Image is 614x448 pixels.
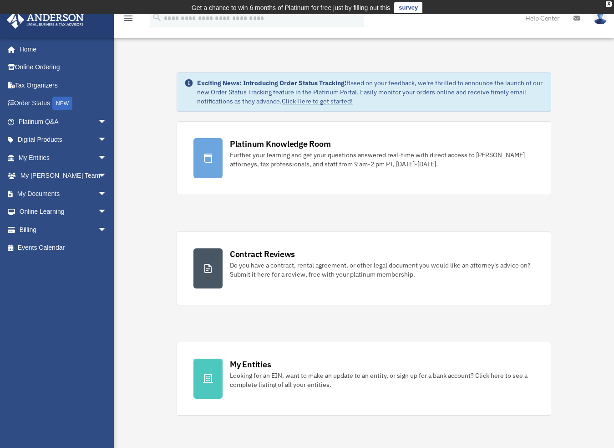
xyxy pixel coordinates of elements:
[230,261,534,279] div: Do you have a contract, rental agreement, or other legal document you would like an attorney's ad...
[230,150,534,169] div: Further your learning and get your questions answered real-time with direct access to [PERSON_NAM...
[6,113,121,131] a: Platinum Q&Aarrow_drop_down
[98,203,116,221] span: arrow_drop_down
[98,167,116,185] span: arrow_drop_down
[6,40,116,58] a: Home
[4,11,86,29] img: Anderson Advisors Platinum Portal
[6,131,121,149] a: Digital Productsarrow_drop_down
[177,121,551,195] a: Platinum Knowledge Room Further your learning and get your questions answered real-time with dire...
[152,12,162,22] i: search
[594,11,607,25] img: User Pic
[6,58,121,77] a: Online Ordering
[6,94,121,113] a: Order StatusNEW
[98,149,116,167] span: arrow_drop_down
[6,167,121,185] a: My [PERSON_NAME] Teamarrow_drop_down
[6,76,121,94] a: Tax Organizers
[197,79,346,87] strong: Exciting News: Introducing Order Status Tracking!
[123,16,134,24] a: menu
[230,248,295,260] div: Contract Reviews
[6,149,121,167] a: My Entitiesarrow_drop_down
[123,13,134,24] i: menu
[230,138,331,149] div: Platinum Knowledge Room
[6,185,121,203] a: My Documentsarrow_drop_down
[52,97,72,110] div: NEW
[98,185,116,203] span: arrow_drop_down
[282,97,353,105] a: Click Here to get started!
[6,239,121,257] a: Events Calendar
[177,232,551,305] a: Contract Reviews Do you have a contract, rental agreement, or other legal document you would like...
[197,78,543,106] div: Based on your feedback, we're thrilled to announce the launch of our new Order Status Tracking fe...
[394,2,422,13] a: survey
[606,1,612,7] div: close
[230,359,271,370] div: My Entities
[6,203,121,221] a: Online Learningarrow_drop_down
[192,2,391,13] div: Get a chance to win 6 months of Platinum for free just by filling out this
[230,371,534,389] div: Looking for an EIN, want to make an update to an entity, or sign up for a bank account? Click her...
[98,113,116,131] span: arrow_drop_down
[6,221,121,239] a: Billingarrow_drop_down
[98,221,116,239] span: arrow_drop_down
[177,342,551,416] a: My Entities Looking for an EIN, want to make an update to an entity, or sign up for a bank accoun...
[98,131,116,149] span: arrow_drop_down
